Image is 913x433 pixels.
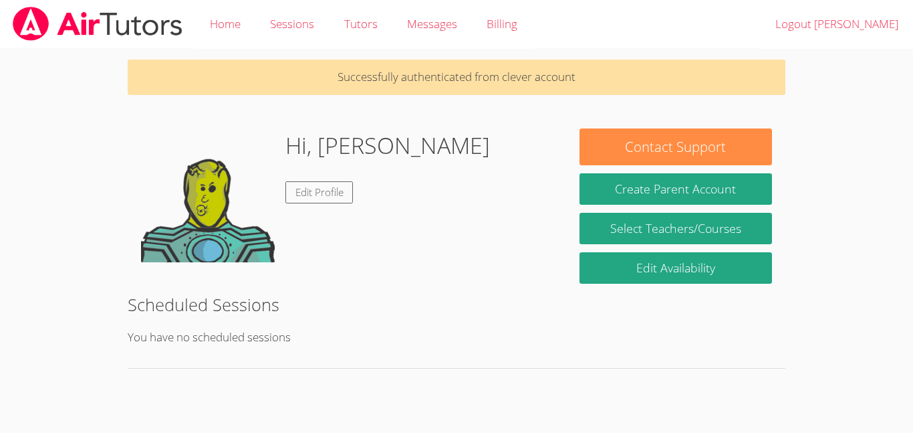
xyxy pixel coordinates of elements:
img: airtutors_banner-c4298cdbf04f3fff15de1276eac7730deb9818008684d7c2e4769d2f7ddbe033.png [11,7,184,41]
button: Contact Support [579,128,772,165]
a: Edit Profile [285,181,354,203]
a: Edit Availability [579,252,772,284]
img: default.png [141,128,275,262]
p: You have no scheduled sessions [128,328,785,347]
h1: Hi, [PERSON_NAME] [285,128,490,163]
button: Create Parent Account [579,173,772,205]
p: Successfully authenticated from clever account [128,60,785,95]
a: Select Teachers/Courses [579,213,772,244]
h2: Scheduled Sessions [128,292,785,317]
span: Messages [407,16,457,31]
